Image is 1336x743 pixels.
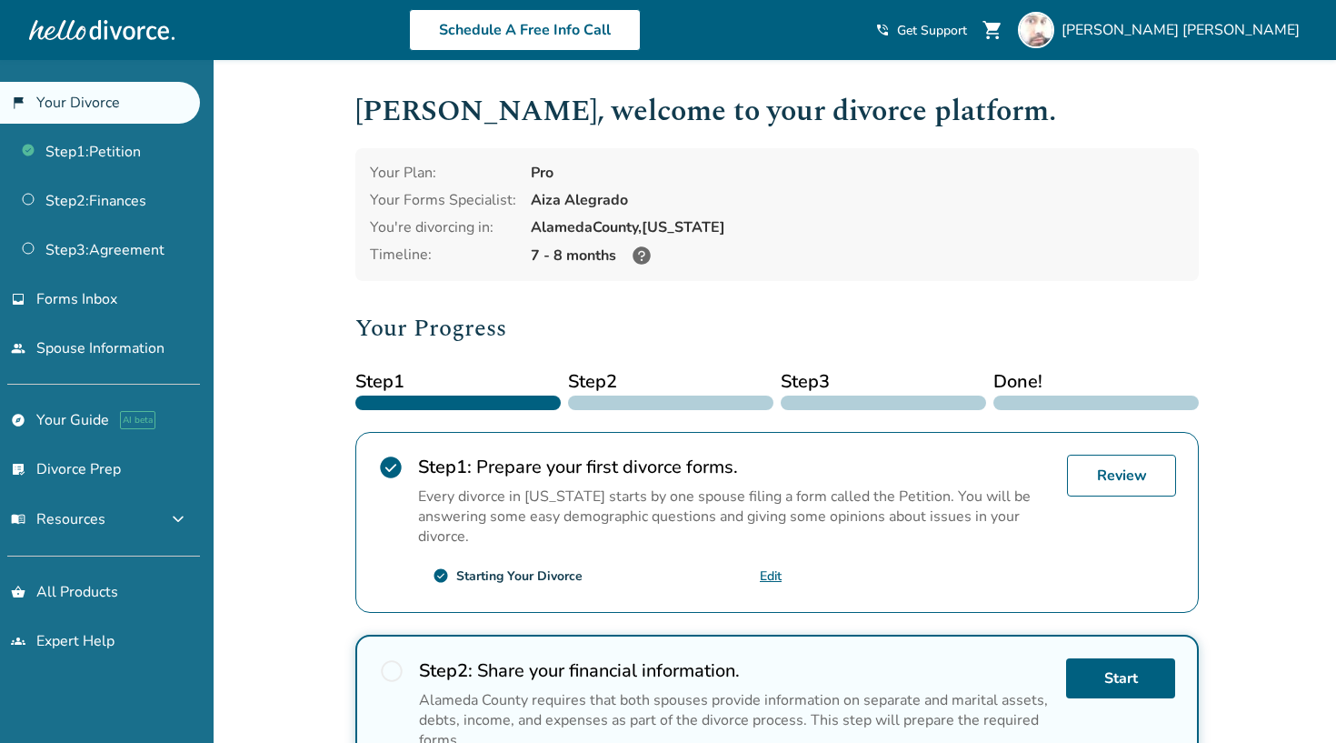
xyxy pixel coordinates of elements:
h2: Share your financial information. [419,658,1052,683]
span: Forms Inbox [36,289,117,309]
span: AI beta [120,411,155,429]
div: Starting Your Divorce [456,567,583,585]
div: 7 - 8 months [531,245,1184,266]
span: expand_more [167,508,189,530]
span: Step 3 [781,368,986,396]
span: list_alt_check [11,462,25,477]
strong: Step 2 : [419,658,473,683]
h2: Your Progress [355,310,1199,346]
div: Timeline: [370,245,516,266]
span: explore [11,413,25,427]
p: Every divorce in [US_STATE] starts by one spouse filing a form called the Petition. You will be a... [418,487,1052,547]
div: You're divorcing in: [370,217,516,237]
iframe: Chat Widget [1245,656,1336,743]
span: Done! [993,368,1199,396]
span: [PERSON_NAME] [PERSON_NAME] [1062,20,1307,40]
a: phone_in_talkGet Support [875,22,967,39]
img: René Alvarez [1018,12,1054,48]
span: radio_button_unchecked [379,658,404,684]
div: Your Forms Specialist: [370,190,516,210]
span: flag_2 [11,95,25,110]
h1: [PERSON_NAME] , welcome to your divorce platform. [355,89,1199,134]
span: Get Support [897,22,967,39]
strong: Step 1 : [418,455,472,479]
span: groups [11,634,25,648]
div: Your Plan: [370,163,516,183]
span: people [11,341,25,356]
div: Aiza Alegrado [531,190,1184,210]
a: Schedule A Free Info Call [409,9,641,51]
a: Review [1067,455,1176,497]
span: shopping_basket [11,585,25,599]
span: inbox [11,292,25,306]
a: Edit [760,567,782,585]
span: check_circle [433,567,449,584]
div: Alameda County, [US_STATE] [531,217,1184,237]
span: Step 2 [568,368,773,396]
span: Step 1 [355,368,561,396]
div: Pro [531,163,1184,183]
span: Resources [11,509,105,529]
span: phone_in_talk [875,23,890,37]
span: check_circle [378,455,404,480]
h2: Prepare your first divorce forms. [418,455,1052,479]
a: Start [1066,658,1175,698]
span: shopping_cart [982,19,1003,41]
span: menu_book [11,512,25,527]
